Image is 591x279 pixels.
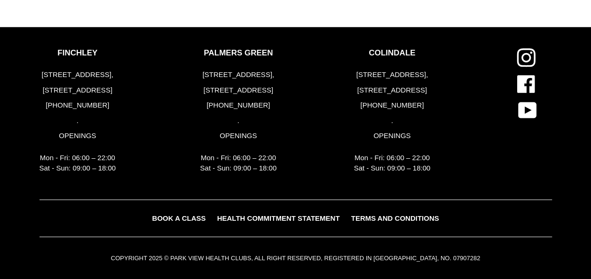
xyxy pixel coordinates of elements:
span: HEALTH COMMITMENT STATEMENT [217,214,340,222]
p: [STREET_ADDRESS] [354,85,431,96]
p: [STREET_ADDRESS], [354,70,431,80]
p: Mon - Fri: 06:00 – 22:00 Sat - Sun: 09:00 – 18:00 [200,153,277,174]
p: OPENINGS [200,131,277,141]
p: Mon - Fri: 06:00 – 22:00 Sat - Sun: 09:00 – 18:00 [39,153,116,174]
p: . [39,116,116,126]
p: [STREET_ADDRESS], [39,70,116,80]
a: HEALTH COMMITMENT STATEMENT [213,212,345,225]
p: PALMERS GREEN [200,48,277,58]
p: . [354,116,431,126]
span: BOOK A CLASS [152,214,205,222]
p: OPENINGS [354,131,431,141]
span: TERMS AND CONDITIONS [351,214,439,222]
p: FINCHLEY [39,48,116,58]
p: OPENINGS [39,131,116,141]
p: Mon - Fri: 06:00 – 22:00 Sat - Sun: 09:00 – 18:00 [354,153,431,174]
small: COPYRIGHT 2025 © PARK VIEW HEALTH CLUBS, ALL RIGHT RESERVED, REGISTERED IN [GEOGRAPHIC_DATA], NO.... [111,255,480,262]
p: . [200,116,277,126]
p: [PHONE_NUMBER] [354,100,431,111]
a: BOOK A CLASS [147,212,210,225]
p: [STREET_ADDRESS] [39,85,116,96]
p: [STREET_ADDRESS] [200,85,277,96]
p: [PHONE_NUMBER] [39,100,116,111]
p: COLINDALE [354,48,431,58]
p: [PHONE_NUMBER] [200,100,277,111]
a: TERMS AND CONDITIONS [347,212,444,225]
p: [STREET_ADDRESS], [200,70,277,80]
